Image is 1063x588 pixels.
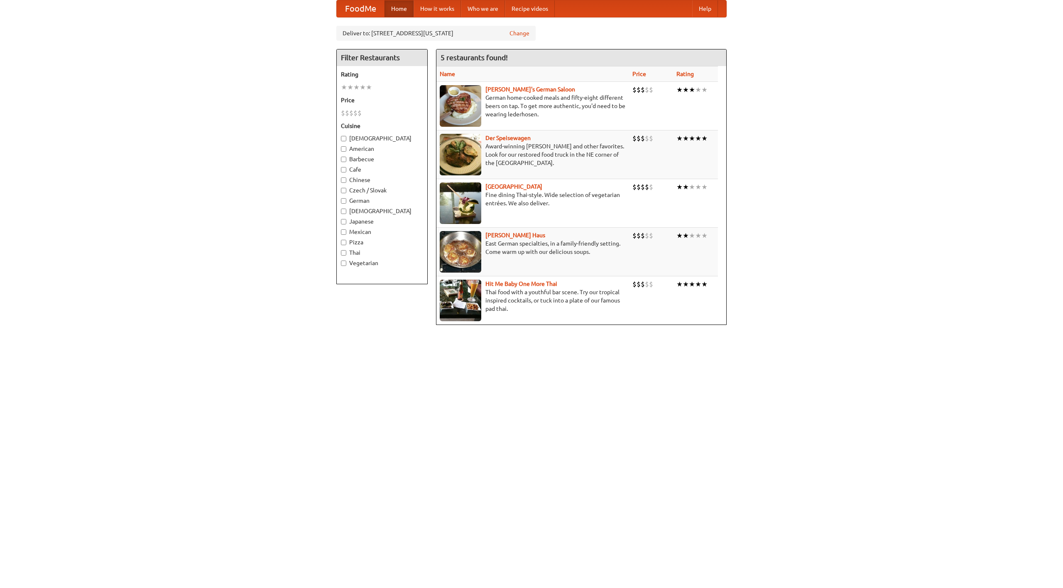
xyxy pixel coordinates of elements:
input: Cafe [341,167,346,172]
a: [GEOGRAPHIC_DATA] [485,183,542,190]
li: $ [641,134,645,143]
input: Vegetarian [341,261,346,266]
li: ★ [701,280,708,289]
li: $ [645,85,649,94]
input: German [341,198,346,204]
p: German home-cooked meals and fifty-eight different beers on tap. To get more authentic, you'd nee... [440,93,626,118]
li: $ [358,108,362,118]
li: ★ [341,83,347,92]
li: $ [637,231,641,240]
label: Cafe [341,165,423,174]
li: ★ [676,134,683,143]
li: $ [641,85,645,94]
li: ★ [676,231,683,240]
input: Mexican [341,229,346,235]
input: Pizza [341,240,346,245]
li: ★ [683,231,689,240]
img: kohlhaus.jpg [440,231,481,273]
li: ★ [689,280,695,289]
img: babythai.jpg [440,280,481,321]
label: [DEMOGRAPHIC_DATA] [341,207,423,215]
li: $ [349,108,353,118]
li: ★ [366,83,372,92]
img: speisewagen.jpg [440,134,481,175]
li: ★ [689,182,695,192]
input: Chinese [341,177,346,183]
a: How it works [414,0,461,17]
label: Barbecue [341,155,423,163]
h5: Cuisine [341,122,423,130]
li: $ [632,134,637,143]
li: ★ [676,85,683,94]
li: $ [341,108,345,118]
a: [PERSON_NAME] Haus [485,232,545,239]
label: Chinese [341,176,423,184]
li: ★ [689,231,695,240]
li: ★ [701,85,708,94]
li: $ [649,85,653,94]
a: Change [509,29,529,37]
li: $ [645,280,649,289]
img: esthers.jpg [440,85,481,127]
li: ★ [701,134,708,143]
p: Thai food with a youthful bar scene. Try our tropical inspired cocktails, or tuck into a plate of... [440,288,626,313]
input: Czech / Slovak [341,188,346,193]
label: American [341,145,423,153]
li: $ [645,182,649,192]
label: Pizza [341,238,423,246]
li: $ [641,280,645,289]
h5: Price [341,96,423,104]
label: Thai [341,248,423,257]
a: Help [692,0,718,17]
input: Japanese [341,219,346,224]
li: $ [637,280,641,289]
label: Japanese [341,217,423,226]
input: [DEMOGRAPHIC_DATA] [341,136,346,141]
li: $ [637,85,641,94]
li: $ [645,134,649,143]
li: $ [641,231,645,240]
li: $ [637,134,641,143]
li: ★ [353,83,360,92]
input: Thai [341,250,346,256]
li: ★ [689,134,695,143]
li: $ [345,108,349,118]
a: Home [385,0,414,17]
li: ★ [695,182,701,192]
h5: Rating [341,70,423,79]
input: Barbecue [341,157,346,162]
li: $ [632,280,637,289]
div: Deliver to: [STREET_ADDRESS][US_STATE] [336,26,536,41]
li: ★ [360,83,366,92]
li: $ [353,108,358,118]
li: ★ [689,85,695,94]
li: ★ [676,182,683,192]
a: Name [440,71,455,77]
li: ★ [683,182,689,192]
a: Der Speisewagen [485,135,531,141]
input: American [341,146,346,152]
li: $ [649,280,653,289]
li: ★ [695,134,701,143]
li: ★ [683,85,689,94]
label: [DEMOGRAPHIC_DATA] [341,134,423,143]
label: Czech / Slovak [341,186,423,194]
p: East German specialties, in a family-friendly setting. Come warm up with our delicious soups. [440,239,626,256]
a: FoodMe [337,0,385,17]
li: $ [641,182,645,192]
a: Price [632,71,646,77]
label: Mexican [341,228,423,236]
li: $ [645,231,649,240]
li: $ [632,85,637,94]
li: ★ [695,280,701,289]
a: [PERSON_NAME]'s German Saloon [485,86,575,93]
a: Rating [676,71,694,77]
li: ★ [701,182,708,192]
a: Who we are [461,0,505,17]
li: ★ [676,280,683,289]
li: ★ [683,134,689,143]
